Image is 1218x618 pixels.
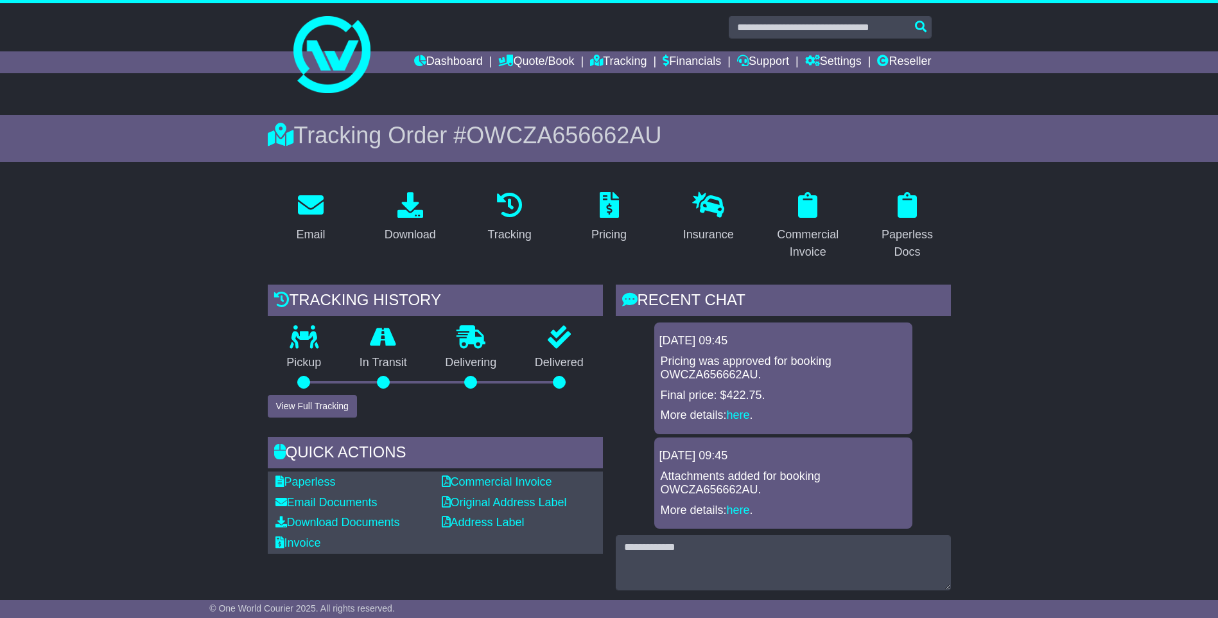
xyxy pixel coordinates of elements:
p: In Transit [340,356,426,370]
a: Original Address Label [442,496,567,509]
p: Attachments added for booking OWCZA656662AU. [661,470,906,497]
a: Download Documents [275,516,400,529]
a: here [727,409,750,421]
button: View Full Tracking [268,395,357,418]
a: Quote/Book [498,51,574,73]
div: Download [385,226,436,243]
div: Quick Actions [268,437,603,472]
p: Pickup [268,356,341,370]
div: Tracking history [268,285,603,319]
a: Reseller [877,51,931,73]
a: Email [288,188,333,248]
a: Download [376,188,444,248]
div: Paperless Docs [873,226,943,261]
a: Pricing [583,188,635,248]
div: Insurance [683,226,734,243]
a: Financials [663,51,721,73]
a: Email Documents [275,496,378,509]
a: Commercial Invoice [765,188,851,265]
a: Support [737,51,789,73]
div: Pricing [591,226,627,243]
a: Paperless [275,475,336,488]
a: Dashboard [414,51,483,73]
a: Paperless Docs [864,188,951,265]
p: Delivering [426,356,516,370]
div: [DATE] 09:45 [659,334,907,348]
span: OWCZA656662AU [466,122,661,148]
p: Final price: $422.75. [661,389,906,403]
div: RECENT CHAT [616,285,951,319]
a: Address Label [442,516,525,529]
p: More details: . [661,409,906,423]
a: here [727,504,750,516]
a: Settings [805,51,862,73]
p: More details: . [661,504,906,518]
div: Commercial Invoice [773,226,843,261]
a: Tracking [479,188,539,248]
div: Email [296,226,325,243]
a: Commercial Invoice [442,475,552,488]
div: Tracking [487,226,531,243]
p: Pricing was approved for booking OWCZA656662AU. [661,355,906,382]
a: Insurance [675,188,742,248]
p: Delivered [516,356,603,370]
div: Tracking Order # [268,121,951,149]
span: © One World Courier 2025. All rights reserved. [209,603,395,614]
a: Invoice [275,536,321,549]
div: [DATE] 09:45 [659,449,907,463]
a: Tracking [590,51,647,73]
